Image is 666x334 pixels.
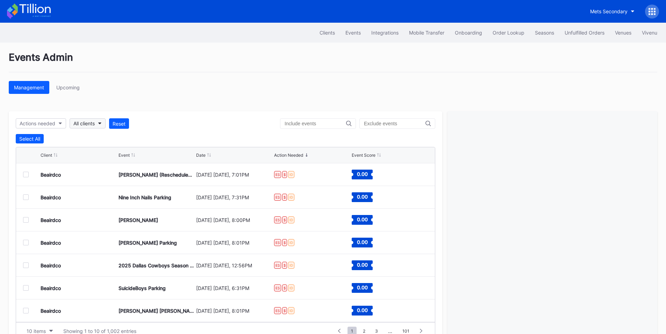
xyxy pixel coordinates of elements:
div: $ [282,239,287,246]
button: Events [340,26,366,39]
div: ID [288,239,294,246]
div: [DATE] [DATE], 12:56PM [196,262,272,268]
div: $ [282,171,287,178]
div: [DATE] [DATE], 7:01PM [196,172,272,178]
div: ID [288,216,294,223]
div: $ [282,216,287,223]
div: ID [288,194,294,201]
div: Mets Secondary [590,8,628,14]
text: 0.00 [357,239,368,245]
button: Clients [314,26,340,39]
div: [DATE] [DATE], 7:31PM [196,194,272,200]
div: $ [282,262,287,269]
button: Mets Secondary [585,5,640,18]
div: Nine Inch Nails Parking [119,194,171,200]
div: ID [288,307,294,314]
div: Beairdco [41,172,61,178]
button: Venues [610,26,637,39]
div: Beairdco [41,262,61,268]
a: Management [9,81,49,94]
div: Reset [113,121,126,127]
button: Seasons [530,26,559,39]
div: Events [345,30,361,36]
div: Action Needed [274,153,303,158]
div: 2025 Dallas Cowboys Season Parking (Includes Parking to All Regular Season Home Games) [119,262,195,268]
div: [DATE] [DATE], 6:31PM [196,285,272,291]
div: [PERSON_NAME] [PERSON_NAME] [119,308,195,314]
button: Actions needed [16,118,66,128]
text: 0.00 [357,194,368,200]
div: Beairdco [41,217,61,223]
div: Vivenu [642,30,657,36]
button: Order Lookup [487,26,530,39]
text: 0.00 [357,307,368,313]
div: [DATE] [DATE], 8:01PM [196,308,272,314]
div: ID [288,171,294,178]
div: ID [288,284,294,291]
text: 0.00 [357,216,368,222]
div: Event Score [352,153,375,158]
div: Beairdco [41,194,61,200]
div: Actions needed [20,120,55,126]
div: $ [282,307,287,314]
div: ES [274,171,281,178]
div: Venues [615,30,631,36]
text: 0.00 [357,171,368,177]
input: Exclude events [364,121,425,126]
div: Seasons [535,30,554,36]
div: [DATE] [DATE], 8:01PM [196,240,272,246]
div: [PERSON_NAME] [119,217,158,223]
button: Mobile Transfer [404,26,450,39]
div: Unfulfilled Orders [565,30,604,36]
div: ES [274,239,281,246]
div: Upcoming [56,84,80,90]
div: Events Admin [9,51,657,72]
div: $ [282,194,287,201]
div: [PERSON_NAME] (Rescheduled from 6/20) [119,172,195,178]
div: Management [14,84,44,90]
button: Integrations [366,26,404,39]
div: All clients [73,120,95,126]
div: Beairdco [41,240,61,246]
div: Date [196,153,206,158]
text: 0.00 [357,262,368,268]
button: Reset [109,118,129,129]
div: $ [282,284,287,291]
div: ID [288,262,294,269]
div: Integrations [371,30,399,36]
button: Upcoming [51,81,85,94]
div: Client [41,153,52,158]
div: Showing 1 to 10 of 1,002 entries [63,328,136,334]
div: Event [119,153,130,158]
div: Mobile Transfer [409,30,444,36]
div: ES [274,216,281,223]
div: ... [383,328,398,334]
div: Select All [19,136,40,142]
div: 10 items [27,328,46,334]
button: Vivenu [637,26,663,39]
div: Onboarding [455,30,482,36]
div: Clients [320,30,335,36]
div: [DATE] [DATE], 8:00PM [196,217,272,223]
button: Unfulfilled Orders [559,26,610,39]
div: [PERSON_NAME] Parking [119,240,177,246]
div: ES [274,307,281,314]
button: Onboarding [450,26,487,39]
div: Beairdco [41,308,61,314]
text: 0.00 [357,284,368,290]
div: Order Lookup [493,30,524,36]
button: All clients [70,118,106,128]
div: SuicideBoys Parking [119,285,166,291]
div: ES [274,194,281,201]
div: Beairdco [41,285,61,291]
